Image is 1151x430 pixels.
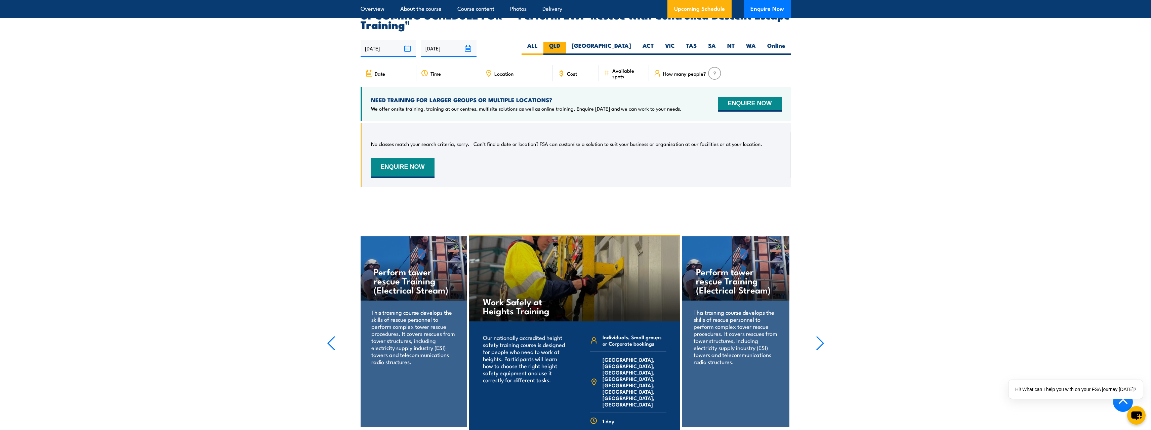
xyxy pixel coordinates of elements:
[430,71,441,76] span: Time
[1127,406,1146,425] button: chat-button
[371,96,682,104] h4: NEED TRAINING FOR LARGER GROUPS OR MULTIPLE LOCATIONS?
[494,71,513,76] span: Location
[371,141,469,147] p: No classes match your search criteria, sorry.
[421,40,477,57] input: To date
[603,334,666,347] span: Individuals, Small groups or Corporate bookings
[374,267,453,294] h4: Perform tower rescue Training (Electrical Stream)
[361,10,791,29] h2: UPCOMING SCHEDULE FOR - "Perform EWP Rescue with Controlled Descent Escape Training"
[694,309,778,365] p: This training course develops the skills of rescue personnel to perform complex tower rescue proc...
[371,158,435,178] button: ENQUIRE NOW
[375,71,385,76] span: Date
[522,42,543,55] label: ALL
[567,71,577,76] span: Cost
[663,71,706,76] span: How many people?
[696,267,776,294] h4: Perform tower rescue Training (Electrical Stream)
[483,297,562,315] h4: Work Safely at Heights Training
[1009,380,1143,399] div: Hi! What can I help you with on your FSA journey [DATE]?
[603,418,614,424] span: 1 day
[483,334,566,383] p: Our nationally accredited height safety training course is designed for people who need to work a...
[659,42,681,55] label: VIC
[740,42,762,55] label: WA
[637,42,659,55] label: ACT
[762,42,791,55] label: Online
[371,309,456,365] p: This training course develops the skills of rescue personnel to perform complex tower rescue proc...
[361,40,416,57] input: From date
[474,141,762,147] p: Can’t find a date or location? FSA can customise a solution to suit your business or organisation...
[612,68,644,79] span: Available spots
[722,42,740,55] label: NT
[702,42,722,55] label: SA
[566,42,637,55] label: [GEOGRAPHIC_DATA]
[681,42,702,55] label: TAS
[371,105,682,112] p: We offer onsite training, training at our centres, multisite solutions as well as online training...
[603,356,666,407] span: [GEOGRAPHIC_DATA], [GEOGRAPHIC_DATA], [GEOGRAPHIC_DATA], [GEOGRAPHIC_DATA], [GEOGRAPHIC_DATA], [G...
[718,97,781,112] button: ENQUIRE NOW
[543,42,566,55] label: QLD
